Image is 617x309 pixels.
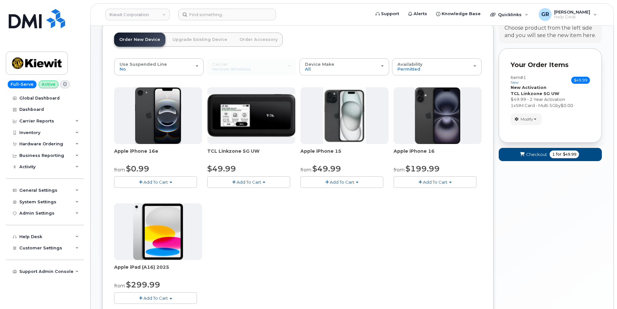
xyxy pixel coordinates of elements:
[207,148,295,161] div: TCL Linkzone 5G UW
[511,113,542,125] button: Modify
[120,62,167,67] span: Use Suspended Line
[394,167,405,173] small: from
[135,87,181,144] img: iphone16e.png
[504,24,596,39] div: Choose product from the left side and you will see the new item here.
[589,281,612,304] iframe: Messenger Launcher
[511,102,590,109] div: x by
[114,264,202,277] div: Apple iPad (A16) 2025
[300,148,388,161] div: Apple iPhone 15
[305,62,334,67] span: Device Make
[114,176,197,188] button: Add To Cart
[207,94,295,137] img: linkzone5g.png
[300,176,383,188] button: Add To Cart
[511,103,514,108] span: 1
[397,62,423,67] span: Availability
[511,91,559,96] strong: TCL Linkzone 5G UW
[114,58,204,75] button: Use Suspended Line No
[237,179,261,185] span: Add To Cart
[143,179,168,185] span: Add To Cart
[406,164,440,173] span: $199.99
[392,58,482,75] button: Availability Permitted
[511,75,526,84] h3: Item
[207,164,236,173] span: $49.99
[394,148,482,161] div: Apple iPhone 16
[300,167,311,173] small: from
[516,103,555,108] span: SIM Card - Multi 5G
[415,87,460,144] img: iphone_16_plus.png
[323,87,366,144] img: iphone15.jpg
[432,7,485,20] a: Knowledge Base
[526,151,547,158] span: Checkout
[114,148,202,161] div: Apple iPhone 16e
[511,60,590,70] p: Your Order Items
[381,11,399,17] span: Support
[207,176,290,188] button: Add To Cart
[397,66,420,72] span: Permitted
[305,66,311,72] span: All
[511,80,519,85] small: new
[126,164,149,173] span: $0.99
[394,176,476,188] button: Add To Cart
[571,77,590,84] span: $49.99
[404,7,432,20] a: Alerts
[114,33,165,47] a: Order New Device
[554,9,590,14] span: [PERSON_NAME]
[520,75,526,80] span: #1
[105,9,170,20] a: Kiewit Corporation
[414,11,427,17] span: Alerts
[299,58,389,75] button: Device Make All
[178,9,276,20] input: Find something...
[563,151,576,157] span: $49.99
[511,85,546,90] strong: New Activation
[114,167,125,173] small: from
[167,33,232,47] a: Upgrade Existing Device
[371,7,404,20] a: Support
[442,11,481,17] span: Knowledge Base
[423,179,447,185] span: Add To Cart
[143,295,168,301] span: Add To Cart
[114,283,125,289] small: from
[486,8,533,21] div: Quicklinks
[541,11,549,18] span: GR
[498,12,522,17] span: Quicklinks
[126,280,160,289] span: $299.99
[133,203,183,260] img: ipad_11.png
[312,164,341,173] span: $49.99
[554,14,590,20] span: Help Desk
[552,151,555,157] span: 1
[534,8,602,21] div: Gabriel Rains
[511,96,590,102] div: $49.99 - 2 Year Activation
[120,66,126,72] span: No
[234,33,283,47] a: Order Accessory
[499,148,602,161] button: Checkout 1 for $49.99
[114,292,197,304] button: Add To Cart
[330,179,354,185] span: Add To Cart
[555,151,563,157] span: for
[521,116,533,122] span: Modify
[561,103,573,108] span: $0.00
